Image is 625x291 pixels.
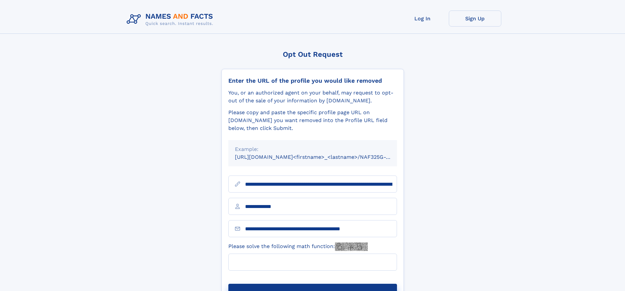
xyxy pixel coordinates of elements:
[235,154,409,160] small: [URL][DOMAIN_NAME]<firstname>_<lastname>/NAF325G-xxxxxxxx
[449,10,501,27] a: Sign Up
[228,242,368,251] label: Please solve the following math function:
[396,10,449,27] a: Log In
[124,10,219,28] img: Logo Names and Facts
[221,50,404,58] div: Opt Out Request
[228,109,397,132] div: Please copy and paste the specific profile page URL on [DOMAIN_NAME] you want removed into the Pr...
[228,89,397,105] div: You, or an authorized agent on your behalf, may request to opt-out of the sale of your informatio...
[228,77,397,84] div: Enter the URL of the profile you would like removed
[235,145,390,153] div: Example:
